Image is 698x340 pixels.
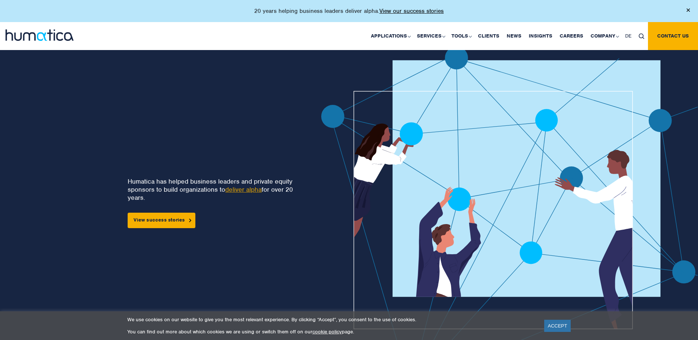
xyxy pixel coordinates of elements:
a: Contact us [648,22,698,50]
a: Applications [367,22,413,50]
a: DE [621,22,635,50]
a: ACCEPT [544,320,571,332]
img: search_icon [639,33,644,39]
a: View success stories [128,213,195,228]
p: We use cookies on our website to give you the most relevant experience. By clicking “Accept”, you... [127,316,535,323]
a: Insights [525,22,556,50]
p: Humatica has helped business leaders and private equity sponsors to build organizations to for ov... [128,177,297,202]
p: 20 years helping business leaders deliver alpha. [254,7,444,15]
span: DE [625,33,631,39]
a: View our success stories [379,7,444,15]
a: deliver alpha [225,185,262,194]
img: logo [6,29,74,41]
a: Tools [448,22,474,50]
a: Company [587,22,621,50]
img: arrowicon [189,219,191,222]
a: cookie policy [312,329,342,335]
p: You can find out more about which cookies we are using or switch them off on our page. [127,329,535,335]
a: Clients [474,22,503,50]
a: Careers [556,22,587,50]
a: Services [413,22,448,50]
a: News [503,22,525,50]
